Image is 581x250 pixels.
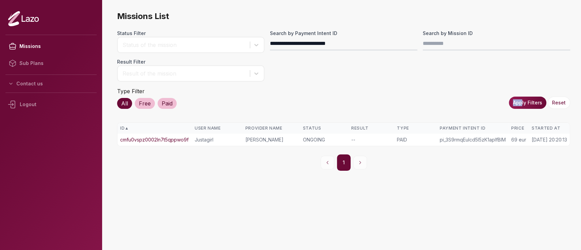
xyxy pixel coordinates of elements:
[270,30,417,37] label: Search by Payment Intent ID
[117,30,264,37] label: Status Filter
[245,126,297,131] div: Provider Name
[440,126,506,131] div: Payment Intent ID
[125,126,129,131] span: ▲
[117,59,264,65] label: Result Filter
[5,96,97,113] div: Logout
[123,41,246,49] div: Status of the mission
[532,126,567,131] div: Started At
[5,55,97,72] a: Sub Plans
[303,126,346,131] div: Status
[195,136,240,143] div: Justagirl
[511,136,526,143] div: 69 eur
[509,97,546,109] button: Apply Filters
[245,136,297,143] div: [PERSON_NAME]
[397,136,434,143] div: PAID
[511,126,526,131] div: Price
[423,30,570,37] label: Search by Mission ID
[117,88,145,95] label: Type Filter
[532,136,567,143] div: [DATE] 20:20:13
[548,97,570,109] button: Reset
[351,136,391,143] div: --
[397,126,434,131] div: Type
[337,154,351,171] button: 1
[440,136,506,143] div: pi_3S9rmqEulcd5I5zK1apIfBlM
[123,69,246,78] div: Result of the mission
[158,98,177,109] div: Paid
[5,38,97,55] a: Missions
[117,11,570,22] span: Missions List
[5,78,97,90] button: Contact us
[135,98,155,109] div: Free
[303,136,346,143] div: ONGOING
[120,136,189,143] a: cmfu0vspz0002ln7t5qppwo9f
[120,126,189,131] div: ID
[351,126,391,131] div: Result
[117,98,132,109] div: All
[195,126,240,131] div: User Name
